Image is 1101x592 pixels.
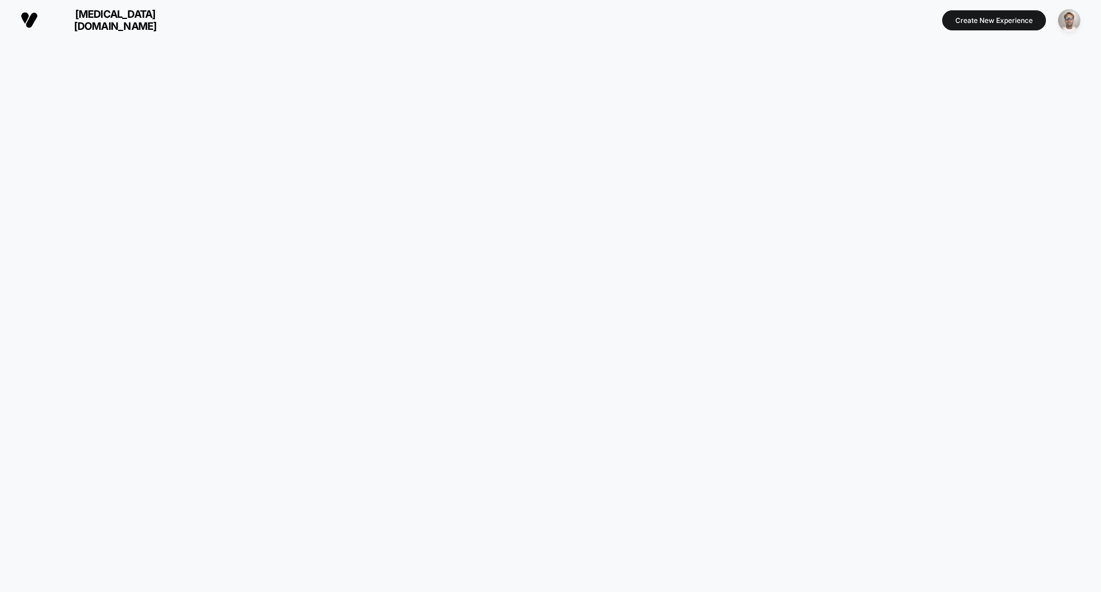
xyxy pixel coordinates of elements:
img: ppic [1058,9,1080,32]
span: [MEDICAL_DATA][DOMAIN_NAME] [46,8,184,32]
button: ppic [1055,9,1084,32]
button: [MEDICAL_DATA][DOMAIN_NAME] [17,7,188,33]
button: Create New Experience [942,10,1046,30]
img: Visually logo [21,11,38,29]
